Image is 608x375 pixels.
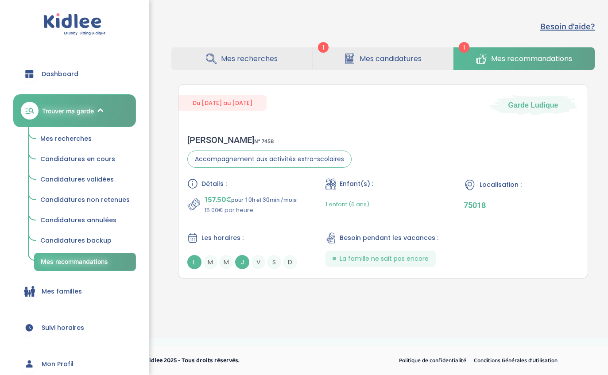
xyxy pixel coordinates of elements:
[43,13,106,36] img: logo.svg
[42,323,84,332] span: Suivi horaires
[140,356,342,365] p: © Kidlee 2025 - Tous droits réservés.
[34,253,136,271] a: Mes recommandations
[34,131,136,147] a: Mes recherches
[471,355,561,367] a: Conditions Générales d’Utilisation
[480,180,522,189] span: Localisation :
[251,255,265,269] span: V
[201,179,227,189] span: Détails :
[34,232,136,249] a: Candidatures backup
[205,193,231,206] span: 157.50€
[40,134,92,143] span: Mes recherches
[340,233,438,243] span: Besoin pendant les vacances :
[40,175,114,184] span: Candidatures validées
[340,254,429,263] span: La famille ne sait pas encore
[205,193,297,206] p: pour 10h et 30min /mois
[235,255,249,269] span: J
[187,135,352,145] div: [PERSON_NAME]
[187,151,352,168] span: Accompagnement aux activités extra-scolaires
[205,206,297,215] p: 15.00€ par heure
[40,155,115,163] span: Candidatures en cours
[508,100,558,110] span: Garde Ludique
[42,106,94,116] span: Trouver ma garde
[396,355,469,367] a: Politique de confidentialité
[203,255,217,269] span: M
[178,95,267,111] span: Du [DATE] au [DATE]
[13,312,136,344] a: Suivi horaires
[340,179,373,189] span: Enfant(s) :
[34,192,136,209] a: Candidatures non retenues
[171,47,312,70] a: Mes recherches
[13,94,136,127] a: Trouver ma garde
[42,287,82,296] span: Mes familles
[40,216,116,224] span: Candidatures annulées
[40,236,112,245] span: Candidatures backup
[41,258,108,265] span: Mes recommandations
[40,195,130,204] span: Candidatures non retenues
[187,255,201,269] span: L
[283,255,297,269] span: D
[540,20,595,33] button: Besoin d'aide?
[201,233,244,243] span: Les horaires :
[221,53,278,64] span: Mes recherches
[459,42,469,53] span: 1
[13,58,136,90] a: Dashboard
[13,275,136,307] a: Mes familles
[325,200,369,209] span: 1 enfant (6 ans)
[453,47,595,70] a: Mes recommandations
[313,47,453,70] a: Mes candidatures
[254,137,274,146] span: N° 7458
[219,255,233,269] span: M
[34,171,136,188] a: Candidatures validées
[464,201,579,210] p: 75018
[267,255,281,269] span: S
[34,151,136,168] a: Candidatures en cours
[318,42,329,53] span: 1
[42,70,78,79] span: Dashboard
[34,212,136,229] a: Candidatures annulées
[42,360,74,369] span: Mon Profil
[360,53,422,64] span: Mes candidatures
[491,53,572,64] span: Mes recommandations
